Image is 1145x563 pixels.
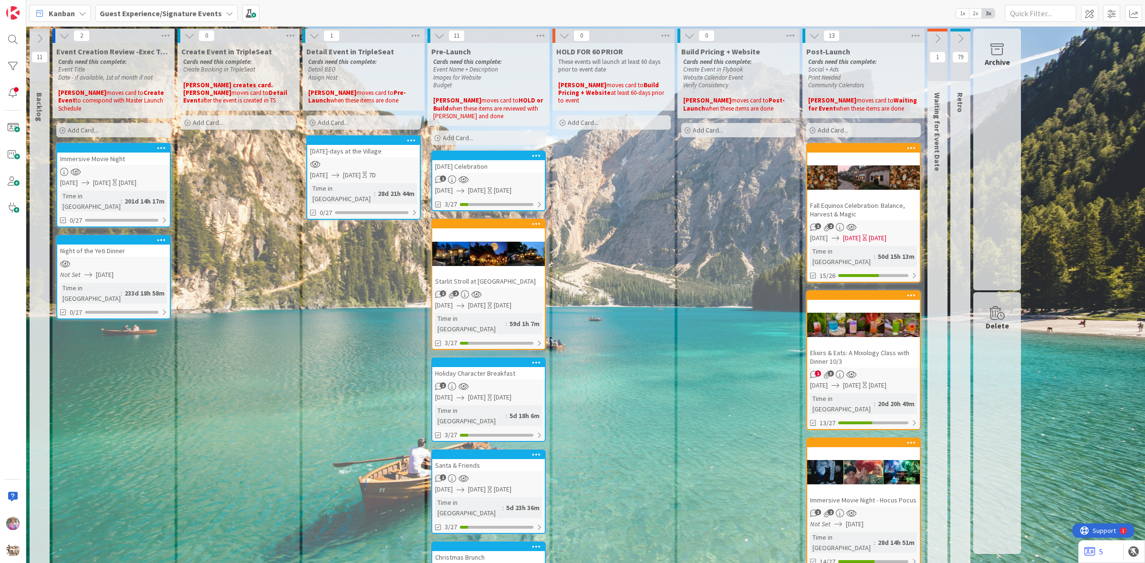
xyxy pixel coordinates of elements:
strong: Waiting for Event [808,96,918,112]
em: Budget [433,81,452,89]
div: Night of the Yeti Dinner [57,245,170,257]
div: Starlit Stroll at [GEOGRAPHIC_DATA] [432,275,545,287]
span: 0/27 [70,215,82,225]
div: 233d 18h 58m [122,288,167,298]
span: : [502,502,504,513]
span: 1 [440,474,446,481]
div: Fall Equinox Celebration: Balance, Harvest & Magic [807,199,920,220]
span: [DATE] [60,178,78,188]
div: [DATE]-days at the Village [307,145,420,157]
div: [DATE] [494,484,511,494]
a: Immersive Movie Night[DATE][DATE][DATE]Time in [GEOGRAPHIC_DATA]:201d 14h 17m0/27 [56,143,171,227]
div: [DATE]-days at the Village [307,136,420,157]
span: 2 [73,30,90,41]
a: [DATE] Celebration[DATE][DATE][DATE]3/27 [431,151,546,211]
em: Cards need this complete: [808,58,877,66]
span: [DATE] [468,484,486,494]
b: Guest Experience/Signature Events [100,9,222,18]
div: Elixirs & Eats: A Mixology Class with Dinner 10/3 [807,291,920,368]
span: [DATE] [435,300,453,310]
div: [DATE] [494,392,511,402]
div: 59d 1h 7m [507,318,542,329]
span: Add Card... [68,126,98,134]
strong: [PERSON_NAME] [683,96,731,104]
div: Time in [GEOGRAPHIC_DATA] [810,393,874,414]
div: Time in [GEOGRAPHIC_DATA] [810,246,874,267]
div: Time in [GEOGRAPHIC_DATA] [60,283,121,304]
strong: [PERSON_NAME] [433,96,481,104]
strong: [PERSON_NAME] [558,81,606,89]
span: Pre-Launch [431,47,471,56]
span: : [374,188,375,199]
strong: Post-Launch [683,96,785,112]
div: Holiday Character Breakfast [432,358,545,379]
a: 5 [1084,546,1103,557]
img: Visit kanbanzone.com [6,6,20,20]
span: Add Card... [193,118,223,127]
a: Santa & Friends[DATE][DATE][DATE]Time in [GEOGRAPHIC_DATA]:5d 23h 36m3/27 [431,450,546,534]
span: : [874,537,875,548]
em: Event Title [58,65,85,73]
span: 1 [440,175,446,182]
span: when these items are done [330,96,398,104]
span: : [506,318,507,329]
a: Fall Equinox Celebration: Balance, Harvest & Magic[DATE][DATE][DATE]Time in [GEOGRAPHIC_DATA]:50d... [806,143,921,283]
span: [DATE] [435,484,453,494]
a: Night of the Yeti DinnerNot Set[DATE]Time in [GEOGRAPHIC_DATA]:233d 18h 58m0/27 [56,235,171,319]
span: 0/27 [320,208,332,218]
span: 15/26 [820,271,835,281]
span: Detail Event in TripleSeat [306,47,394,56]
span: to correspond with Master Launch Schedule [58,96,165,112]
span: moves card to [106,89,144,97]
div: Time in [GEOGRAPHIC_DATA] [310,183,374,204]
i: Not Set [810,520,831,528]
span: [DATE] [843,380,861,390]
span: 13/27 [820,418,835,428]
span: moves card to [606,81,644,89]
em: Images for Website [433,73,481,82]
strong: [PERSON_NAME] [58,89,106,97]
span: moves card to [481,96,519,104]
em: Create Booking in TripleSeat [183,65,255,73]
span: when these items are done [705,104,773,113]
span: Kanban [49,8,75,19]
div: Holiday Character Breakfast [432,367,545,379]
em: Cards need this complete: [183,58,252,66]
div: Starlit Stroll at [GEOGRAPHIC_DATA] [432,220,545,287]
div: Archive [985,56,1010,68]
strong: Pre-Launch [308,89,406,104]
span: 3/27 [445,522,457,532]
span: 13 [823,30,840,41]
strong: HOLD or Build [433,96,544,112]
span: after the event is created in TS [200,96,276,104]
span: [DATE] [810,380,828,390]
em: Community Calendars [808,81,864,89]
div: Fall Equinox Celebration: Balance, Harvest & Magic [807,144,920,220]
div: 5d 23h 36m [504,502,542,513]
span: : [874,399,875,409]
span: [DATE] [846,519,864,529]
i: Not Set [60,270,81,279]
strong: Detail Event [183,89,289,104]
em: Website Calendar Event [683,73,743,82]
em: Print Needed [808,73,841,82]
strong: [PERSON_NAME] [308,89,356,97]
div: Time in [GEOGRAPHIC_DATA] [435,405,506,426]
div: 28d 21h 44m [375,188,417,199]
span: 1 [440,382,446,389]
p: These events will launch at least 60 days prior to event date [558,58,669,74]
div: 5d 18h 6m [507,410,542,421]
span: [DATE] [93,178,111,188]
span: 11 [31,51,48,63]
span: 3x [982,9,995,18]
div: Time in [GEOGRAPHIC_DATA] [60,191,121,212]
em: Event Name + Description [433,65,498,73]
em: Date - if available, 1st of month if not [58,73,153,82]
div: [DATE] Celebration [432,160,545,173]
span: 0/27 [70,307,82,317]
span: when these items are done [836,104,904,113]
span: [DATE] [468,185,486,195]
span: 3/27 [445,338,457,348]
span: Backlog [35,92,44,122]
div: [DATE] [869,233,886,243]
